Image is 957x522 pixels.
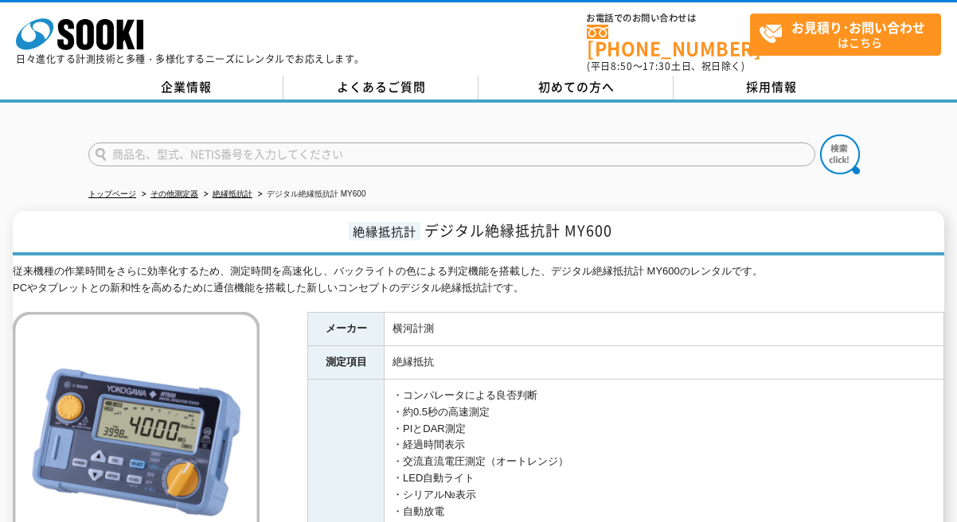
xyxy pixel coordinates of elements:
[587,59,744,73] span: (平日 ～ 土日、祝日除く)
[750,14,941,56] a: お見積り･お問い合わせはこちら
[88,76,283,99] a: 企業情報
[478,76,674,99] a: 初めての方へ
[759,14,940,54] span: はこちら
[424,220,612,241] span: デジタル絶縁抵抗計 MY600
[308,346,385,380] th: 測定項目
[587,14,750,23] span: お電話でのお問い合わせは
[213,189,252,198] a: 絶縁抵抗計
[88,142,815,166] input: 商品名、型式、NETIS番号を入力してください
[643,59,671,73] span: 17:30
[16,54,365,64] p: 日々進化する計測技術と多種・多様化するニーズにレンタルでお応えします。
[791,18,925,37] strong: お見積り･お問い合わせ
[88,189,136,198] a: トップページ
[674,76,869,99] a: 採用情報
[13,263,944,297] div: 従来機種の作業時間をさらに効率化するため、測定時間を高速化し、バックライトの色による判定機能を搭載した、デジタル絶縁抵抗計 MY600のレンタルです。 PCやタブレットとの新和性を高めるために通...
[308,313,385,346] th: メーカー
[587,25,750,57] a: [PHONE_NUMBER]
[255,186,365,203] li: デジタル絶縁抵抗計 MY600
[283,76,478,99] a: よくあるご質問
[150,189,198,198] a: その他測定器
[385,313,944,346] td: 横河計測
[538,78,615,95] span: 初めての方へ
[611,59,633,73] span: 8:50
[385,346,944,380] td: 絶縁抵抗
[820,134,860,174] img: btn_search.png
[349,222,420,240] span: 絶縁抵抗計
